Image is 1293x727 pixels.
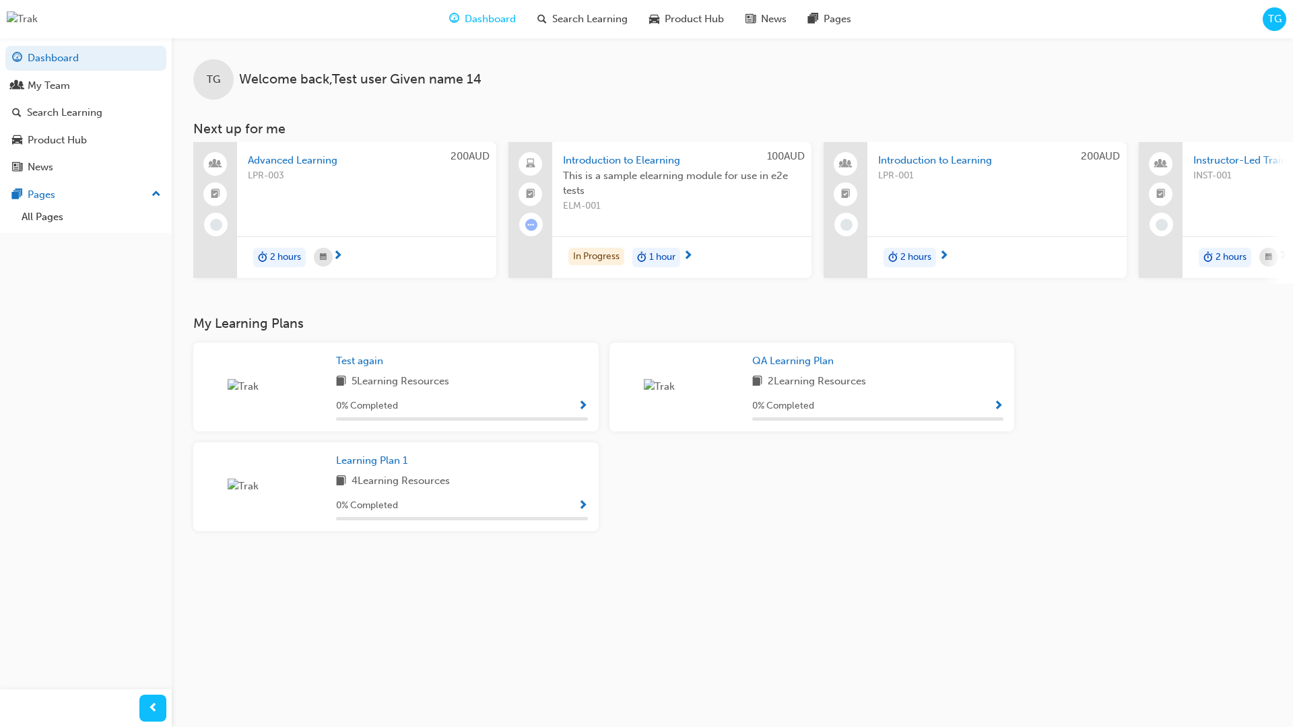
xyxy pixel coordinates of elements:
[5,128,166,153] a: Product Hub
[210,219,222,231] span: learningRecordVerb_NONE-icon
[336,399,398,414] span: 0 % Completed
[336,473,346,490] span: book-icon
[878,153,1116,168] span: Introduction to Learning
[1278,250,1288,263] span: next-icon
[193,316,1014,331] h3: My Learning Plans
[563,153,801,168] span: Introduction to Elearning
[12,53,22,65] span: guage-icon
[537,11,547,28] span: search-icon
[752,353,839,369] a: QA Learning Plan
[7,11,38,27] img: Trak
[563,199,801,214] span: ELM-001
[12,135,22,147] span: car-icon
[563,168,801,199] span: This is a sample elearning module for use in e2e tests
[578,500,588,512] span: Show Progress
[993,401,1003,413] span: Show Progress
[5,43,166,182] button: DashboardMy TeamSearch LearningProduct HubNews
[637,249,646,267] span: duration-icon
[526,155,535,173] span: laptop-icon
[824,142,1127,278] a: 200AUDIntroduction to LearningLPR-001duration-icon2 hours
[578,497,588,514] button: Show Progress
[228,379,302,394] img: Trak
[649,250,675,265] span: 1 hour
[12,189,22,201] span: pages-icon
[28,160,53,175] div: News
[808,11,818,28] span: pages-icon
[449,11,459,28] span: guage-icon
[320,249,327,266] span: calendar-icon
[644,379,718,394] img: Trak
[568,248,624,266] div: In Progress
[12,80,22,92] span: people-icon
[745,11,756,28] span: news-icon
[5,46,166,71] a: Dashboard
[841,186,851,203] span: booktick-icon
[28,133,87,148] div: Product Hub
[211,186,220,203] span: booktick-icon
[649,11,659,28] span: car-icon
[1216,250,1247,265] span: 2 hours
[552,11,628,27] span: Search Learning
[5,100,166,125] a: Search Learning
[5,182,166,207] button: Pages
[258,249,267,267] span: duration-icon
[526,186,535,203] span: booktick-icon
[336,355,383,367] span: Test again
[768,374,866,390] span: 2 Learning Resources
[451,150,490,162] span: 200AUD
[752,374,762,390] span: book-icon
[1081,150,1120,162] span: 200AUD
[465,11,516,27] span: Dashboard
[840,219,853,231] span: learningRecordVerb_NONE-icon
[508,142,811,278] a: 100AUDIntroduction to ElearningThis is a sample elearning module for use in e2e testsELM-001In Pr...
[207,72,220,88] span: TG
[27,105,102,120] div: Search Learning
[28,78,70,94] div: My Team
[993,398,1003,415] button: Show Progress
[336,353,389,369] a: Test again
[336,454,407,466] span: Learning Plan 1
[939,250,949,263] span: next-icon
[211,155,220,173] span: people-icon
[248,168,486,184] span: LPR-003
[12,107,22,119] span: search-icon
[638,5,735,33] a: car-iconProduct Hub
[12,162,22,174] span: news-icon
[578,398,588,415] button: Show Progress
[1265,249,1272,266] span: calendar-icon
[248,153,486,168] span: Advanced Learning
[438,5,527,33] a: guage-iconDashboard
[1156,155,1166,173] span: people-icon
[752,355,834,367] span: QA Learning Plan
[16,207,166,228] a: All Pages
[578,401,588,413] span: Show Progress
[1156,219,1168,231] span: learningRecordVerb_NONE-icon
[352,473,450,490] span: 4 Learning Resources
[352,374,449,390] span: 5 Learning Resources
[152,186,161,203] span: up-icon
[270,250,301,265] span: 2 hours
[665,11,724,27] span: Product Hub
[900,250,931,265] span: 2 hours
[1268,11,1282,27] span: TG
[193,142,496,278] a: 200AUDAdvanced LearningLPR-003duration-icon2 hours
[824,11,851,27] span: Pages
[5,73,166,98] a: My Team
[735,5,797,33] a: news-iconNews
[148,700,158,717] span: prev-icon
[28,187,55,203] div: Pages
[761,11,787,27] span: News
[888,249,898,267] span: duration-icon
[333,250,343,263] span: next-icon
[797,5,862,33] a: pages-iconPages
[767,150,805,162] span: 100AUD
[525,219,537,231] span: learningRecordVerb_ATTEMPT-icon
[5,155,166,180] a: News
[172,121,1293,137] h3: Next up for me
[841,155,851,173] span: people-icon
[336,453,413,469] a: Learning Plan 1
[1156,186,1166,203] span: booktick-icon
[752,399,814,414] span: 0 % Completed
